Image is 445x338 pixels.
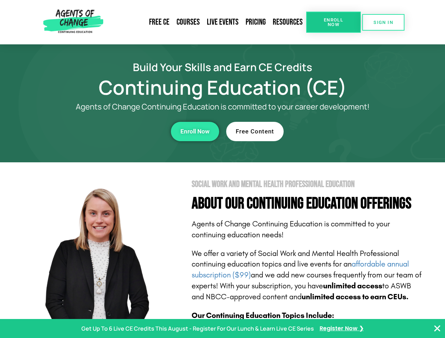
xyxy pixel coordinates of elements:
[50,102,395,111] p: Agents of Change Continuing Education is committed to your career development!
[269,14,306,30] a: Resources
[203,14,242,30] a: Live Events
[22,62,424,72] h2: Build Your Skills and Earn CE Credits
[106,14,306,30] nav: Menu
[146,14,173,30] a: Free CE
[180,129,210,134] span: Enroll Now
[323,281,382,290] b: unlimited access
[320,324,364,334] a: Register Now ❯
[81,324,314,334] p: Get Up To 6 Live CE Credits This August - Register For Our Lunch & Learn Live CE Series
[173,14,203,30] a: Courses
[192,219,390,239] span: Agents of Change Continuing Education is committed to your continuing education needs!
[226,122,284,141] a: Free Content
[192,248,424,302] p: We offer a variety of Social Work and Mental Health Professional continuing education topics and ...
[22,79,424,95] h1: Continuing Education (CE)
[192,180,424,189] h2: Social Work and Mental Health Professional Education
[317,18,350,27] span: Enroll Now
[236,129,274,134] span: Free Content
[362,14,404,31] a: SIGN IN
[242,14,269,30] a: Pricing
[433,324,441,333] button: Close Banner
[171,122,219,141] a: Enroll Now
[302,292,409,301] b: unlimited access to earn CEUs.
[373,20,393,25] span: SIGN IN
[192,311,334,320] b: Our Continuing Education Topics Include:
[306,12,361,33] a: Enroll Now
[192,196,424,212] h4: About Our Continuing Education Offerings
